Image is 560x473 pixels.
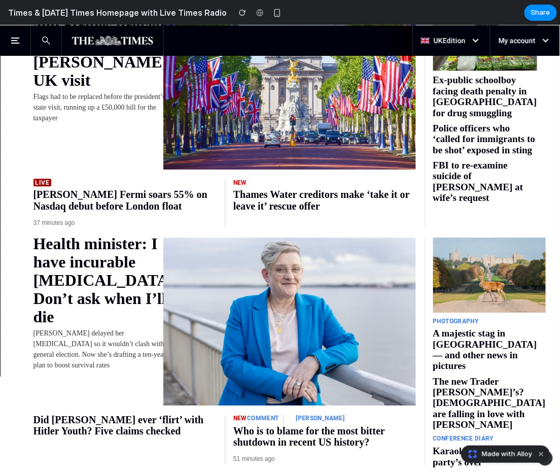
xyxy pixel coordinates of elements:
button: Share [524,5,557,21]
a: Karaoke session signals the party’s over [433,422,546,441]
p: Flags had to be replaced before the president’s state visit, running up a £50,000 bill for the ta... [33,69,168,95]
span: LIVE [33,153,51,161]
img: A red deer stag with antlers stands on a path, with Windsor Castle visible in the background and ... [433,212,546,287]
a: Police officers who ‘called for immigrants to be shot’ exposed in sting [433,99,537,128]
span: [PERSON_NAME] [296,389,345,397]
a: [PERSON_NAME] Fermi soars 55% on Nasdaq debut before London float [33,165,217,185]
img: Labour health minister Ashley Dalton at Labour Party conference in Liverpool. [163,212,416,380]
a: A majestic stag in [GEOGRAPHIC_DATA] — and other news in pictures [433,305,546,344]
a: Health minister: I have incurable [MEDICAL_DATA]. Don’t ask when I’ll die [33,212,179,297]
span: NEW [233,389,247,397]
span: 51 minutes ago [233,430,275,437]
span: Made with Alloy [482,449,532,459]
a: Did [PERSON_NAME] ever ‘flirt’ with Hitler Youth? Five claims checked [33,391,217,410]
a: FBI to re-examine suicide of [PERSON_NAME] at wife’s request [433,136,537,176]
p: UK Edition [434,10,466,20]
a: The new Trader [PERSON_NAME]’s? [DEMOGRAPHIC_DATA] are falling in love with [PERSON_NAME] [433,352,546,403]
a: Who is to blame for the most bitter shutdown in recent US history? [233,402,417,421]
span: CONFERENCE DIARY [433,410,494,417]
img: The Times & The Sunday Times [72,10,153,20]
a: Made with Alloy [462,449,533,459]
span: 37 minutes ago [33,194,75,201]
button: Dismiss watermark [535,448,547,460]
a: Thames Water creditors make ‘take it or leave it’ rescue offer [233,165,417,185]
h2: Times & [DATE] Times Homepage with Live Times Radio [4,7,227,19]
span: PHOTOGRAPHY [433,292,479,299]
p: [PERSON_NAME] delayed her [MEDICAL_DATA] so it wouldn’t clash with the general election. Now she’... [33,305,179,343]
a: Ex-public schoolboy facing death penalty in [GEOGRAPHIC_DATA] for drug smuggling [433,51,537,91]
span: Share [531,8,550,18]
span: COMMENT [247,389,296,397]
span: NEW [233,153,247,161]
span: My account [499,11,536,19]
